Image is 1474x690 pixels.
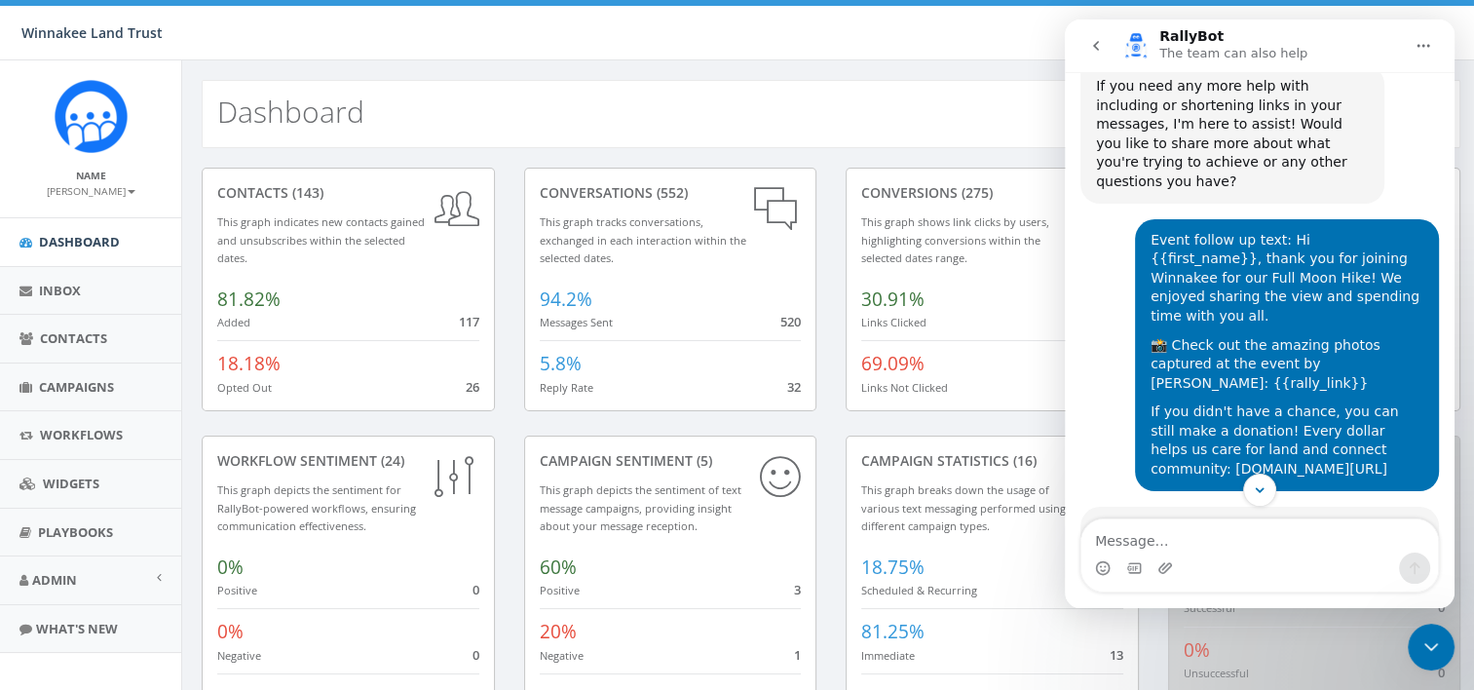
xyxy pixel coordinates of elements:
[540,619,577,644] span: 20%
[1184,637,1210,663] span: 0%
[55,80,128,153] img: Rally_Corp_Icon.png
[540,183,802,203] div: conversations
[540,315,613,329] small: Messages Sent
[794,646,801,664] span: 1
[217,380,272,395] small: Opted Out
[21,23,163,42] span: Winnakee Land Trust
[1009,451,1037,470] span: (16)
[861,555,925,580] span: 18.75%
[38,523,113,541] span: Playbooks
[36,620,118,637] span: What's New
[861,451,1123,471] div: Campaign Statistics
[1438,664,1445,681] span: 0
[39,233,120,250] span: Dashboard
[217,315,250,329] small: Added
[653,183,688,202] span: (552)
[540,287,592,312] span: 94.2%
[39,378,114,396] span: Campaigns
[861,482,1066,533] small: This graph breaks down the usage of various text messaging performed using different campaign types.
[861,183,1123,203] div: conversions
[540,583,580,597] small: Positive
[466,378,479,396] span: 26
[47,181,135,199] a: [PERSON_NAME]
[217,287,281,312] span: 81.82%
[861,583,977,597] small: Scheduled & Recurring
[40,426,123,443] span: Workflows
[1110,646,1123,664] span: 13
[861,287,925,312] span: 30.91%
[217,183,479,203] div: contacts
[540,482,741,533] small: This graph depicts the sentiment of text message campaigns, providing insight about your message ...
[1184,666,1249,680] small: Unsuccessful
[288,183,323,202] span: (143)
[861,380,948,395] small: Links Not Clicked
[217,451,479,471] div: Workflow Sentiment
[459,313,479,330] span: 117
[472,581,479,598] span: 0
[693,451,712,470] span: (5)
[540,214,746,265] small: This graph tracks conversations, exchanged in each interaction within the selected dates.
[540,555,577,580] span: 60%
[377,451,404,470] span: (24)
[861,648,915,663] small: Immediate
[861,315,926,329] small: Links Clicked
[540,648,584,663] small: Negative
[76,169,106,182] small: Name
[794,581,801,598] span: 3
[861,619,925,644] span: 81.25%
[217,648,261,663] small: Negative
[540,451,802,471] div: Campaign Sentiment
[217,555,244,580] span: 0%
[472,646,479,664] span: 0
[217,583,257,597] small: Positive
[780,313,801,330] span: 520
[32,571,77,589] span: Admin
[43,475,99,492] span: Widgets
[47,184,135,198] small: [PERSON_NAME]
[217,482,416,533] small: This graph depicts the sentiment for RallyBot-powered workflows, ensuring communication effective...
[1408,624,1455,671] iframe: Intercom live chat
[540,351,582,376] span: 5.8%
[540,380,593,395] small: Reply Rate
[217,214,425,265] small: This graph indicates new contacts gained and unsubscribes within the selected dates.
[861,214,1049,265] small: This graph shows link clicks by users, highlighting conversions within the selected dates range.
[39,282,81,299] span: Inbox
[958,183,993,202] span: (275)
[40,329,107,347] span: Contacts
[217,619,244,644] span: 0%
[1065,19,1455,608] iframe: Intercom live chat
[861,351,925,376] span: 69.09%
[217,96,364,128] h2: Dashboard
[217,351,281,376] span: 18.18%
[787,378,801,396] span: 32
